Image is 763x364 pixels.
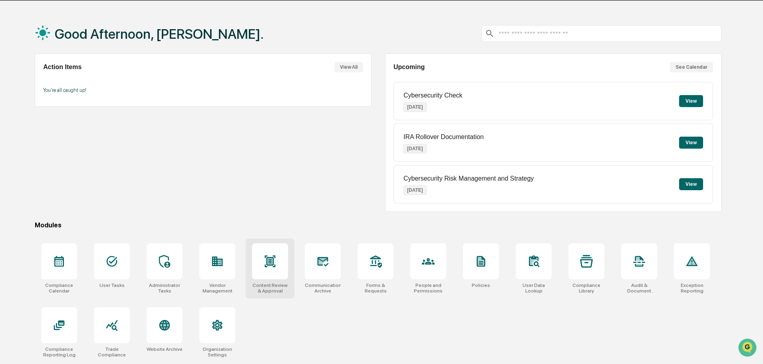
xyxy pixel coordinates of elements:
[36,69,110,76] div: We're available if you need us!
[679,178,703,190] button: View
[55,160,102,175] a: 🗄️Attestations
[737,338,759,359] iframe: Open customer support
[94,346,130,358] div: Trade Compliance
[66,109,69,115] span: •
[58,164,64,171] div: 🗄️
[8,123,21,135] img: Tammy Steffen
[8,89,54,95] div: Past conversations
[516,282,552,294] div: User Data Lookup
[5,160,55,175] a: 🖐️Preclearance
[403,175,534,182] p: Cybersecurity Risk Management and Strategy
[393,64,425,71] h2: Upcoming
[410,282,446,294] div: People and Permissions
[71,109,87,115] span: [DATE]
[8,179,14,186] div: 🔎
[147,282,183,294] div: Administrator Tasks
[79,198,97,204] span: Pylon
[8,17,145,30] p: How can we help?
[670,62,713,72] button: See Calendar
[41,346,77,358] div: Compliance Reporting Log
[25,109,65,115] span: [PERSON_NAME]
[55,26,264,42] h1: Good Afternoon, [PERSON_NAME].
[674,282,710,294] div: Exception Reporting
[358,282,393,294] div: Forms & Requests
[403,92,463,99] p: Cybersecurity Check
[99,282,125,288] div: User Tasks
[8,101,21,114] img: Tammy Steffen
[5,175,54,190] a: 🔎Data Lookup
[56,198,97,204] a: Powered byPylon
[136,64,145,73] button: Start new chat
[403,144,427,153] p: [DATE]
[679,137,703,149] button: View
[25,130,65,137] span: [PERSON_NAME]
[8,61,22,76] img: 1746055101610-c473b297-6a78-478c-a979-82029cc54cd1
[66,163,99,171] span: Attestations
[43,87,363,93] p: You're all caught up!
[252,282,288,294] div: Content Review & Approval
[124,87,145,97] button: See all
[66,130,69,137] span: •
[8,164,14,171] div: 🖐️
[621,282,657,294] div: Audit & Document Logs
[71,130,87,137] span: [DATE]
[305,282,341,294] div: Communications Archive
[16,163,52,171] span: Preclearance
[403,185,427,195] p: [DATE]
[36,61,131,69] div: Start new chat
[35,221,721,229] div: Modules
[199,346,235,358] div: Organization Settings
[568,282,604,294] div: Compliance Library
[41,282,77,294] div: Compliance Calendar
[472,282,490,288] div: Policies
[16,179,50,187] span: Data Lookup
[679,95,703,107] button: View
[403,102,427,112] p: [DATE]
[403,133,484,141] p: IRA Rollover Documentation
[43,64,81,71] h2: Action Items
[334,62,363,72] button: View All
[199,282,235,294] div: Vendor Management
[147,346,183,352] div: Website Archive
[17,61,31,76] img: 8933085812038_c878075ebb4cc5468115_72.jpg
